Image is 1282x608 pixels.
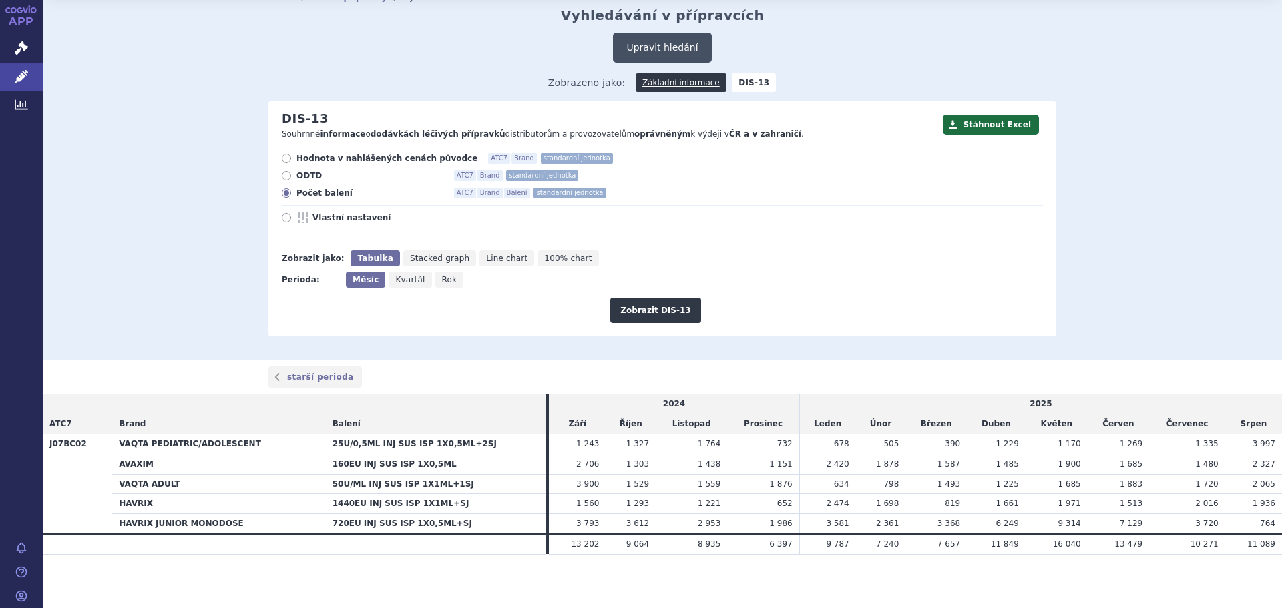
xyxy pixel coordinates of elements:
h2: Vyhledávání v přípravcích [561,7,765,23]
td: Červen [1088,414,1150,434]
span: 1 438 [698,459,720,469]
span: 1 293 [626,499,649,508]
span: 13 479 [1114,539,1142,549]
a: Základní informace [636,73,726,92]
span: 1 493 [937,479,960,489]
span: 2 474 [826,499,849,508]
th: HAVRIX JUNIOR MONODOSE [112,514,326,534]
span: ATC7 [488,153,510,164]
span: 1 878 [876,459,899,469]
th: AVAXIM [112,454,326,474]
span: 10 271 [1191,539,1219,549]
span: Tabulka [357,254,393,263]
span: 1 485 [996,459,1018,469]
span: 1 529 [626,479,649,489]
span: 1 587 [937,459,960,469]
span: ODTD [296,170,443,181]
td: Listopad [656,414,727,434]
span: 634 [834,479,849,489]
span: 3 793 [576,519,599,528]
th: J07BC02 [43,434,112,533]
span: 1 661 [996,499,1018,508]
span: Měsíc [353,275,379,284]
span: 1 883 [1120,479,1142,489]
span: 9 314 [1058,519,1080,528]
span: 1 151 [769,459,792,469]
span: 3 900 [576,479,599,489]
span: 13 202 [571,539,599,549]
button: Zobrazit DIS-13 [610,298,700,323]
span: Line chart [486,254,527,263]
span: standardní jednotka [506,170,578,181]
td: Duben [967,414,1026,434]
th: 720EU INJ SUS ISP 1X0,5ML+SJ [326,514,546,534]
span: 798 [883,479,899,489]
span: ATC7 [454,188,476,198]
strong: DIS-13 [732,73,776,92]
span: 1 986 [769,519,792,528]
span: 819 [945,499,960,508]
span: 390 [945,439,960,448]
strong: informace [320,129,366,139]
span: 1 876 [769,479,792,489]
span: Kvartál [395,275,425,284]
td: Únor [856,414,906,434]
span: 2 361 [876,519,899,528]
span: 1 900 [1058,459,1080,469]
td: 2024 [549,394,799,414]
td: Červenec [1149,414,1225,434]
td: Leden [799,414,856,434]
a: starší perioda [268,366,362,388]
th: HAVRIX [112,494,326,514]
span: 678 [834,439,849,448]
span: Hodnota v nahlášených cenách původce [296,153,477,164]
strong: ČR a v zahraničí [729,129,801,139]
span: Zobrazeno jako: [548,73,626,92]
span: 9 064 [626,539,649,549]
span: 2 016 [1195,499,1218,508]
td: Srpen [1225,414,1282,434]
span: 1 480 [1195,459,1218,469]
span: 3 612 [626,519,649,528]
span: 2 327 [1253,459,1275,469]
th: 50U/ML INJ SUS ISP 1X1ML+1SJ [326,474,546,494]
span: Brand [477,170,503,181]
span: 2 706 [576,459,599,469]
span: 7 657 [937,539,960,549]
span: 1 698 [876,499,899,508]
span: 1 303 [626,459,649,469]
span: 1 936 [1253,499,1275,508]
th: VAQTA ADULT [112,474,326,494]
span: 505 [883,439,899,448]
span: 1 225 [996,479,1018,489]
th: 1440EU INJ SUS ISP 1X1ML+SJ [326,494,546,514]
span: 1 243 [576,439,599,448]
span: 1 559 [698,479,720,489]
span: 1 170 [1058,439,1080,448]
span: standardní jednotka [541,153,613,164]
span: 3 720 [1195,519,1218,528]
span: 1 685 [1120,459,1142,469]
span: Stacked graph [410,254,469,263]
span: 732 [777,439,793,448]
td: Květen [1026,414,1088,434]
span: 7 129 [1120,519,1142,528]
button: Stáhnout Excel [943,115,1039,135]
span: Balení [333,419,361,428]
span: 764 [1260,519,1275,528]
span: 1 971 [1058,499,1080,508]
span: 16 040 [1053,539,1081,549]
span: 1 560 [576,499,599,508]
div: Zobrazit jako: [282,250,344,266]
td: 2025 [799,394,1282,414]
button: Upravit hledání [613,33,711,63]
span: Balení [504,188,530,198]
span: ATC7 [454,170,476,181]
span: 2 065 [1253,479,1275,489]
span: 2 420 [826,459,849,469]
span: 6 249 [996,519,1018,528]
span: 1 269 [1120,439,1142,448]
span: Počet balení [296,188,443,198]
span: Brand [511,153,537,164]
span: Vlastní nastavení [312,212,459,223]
